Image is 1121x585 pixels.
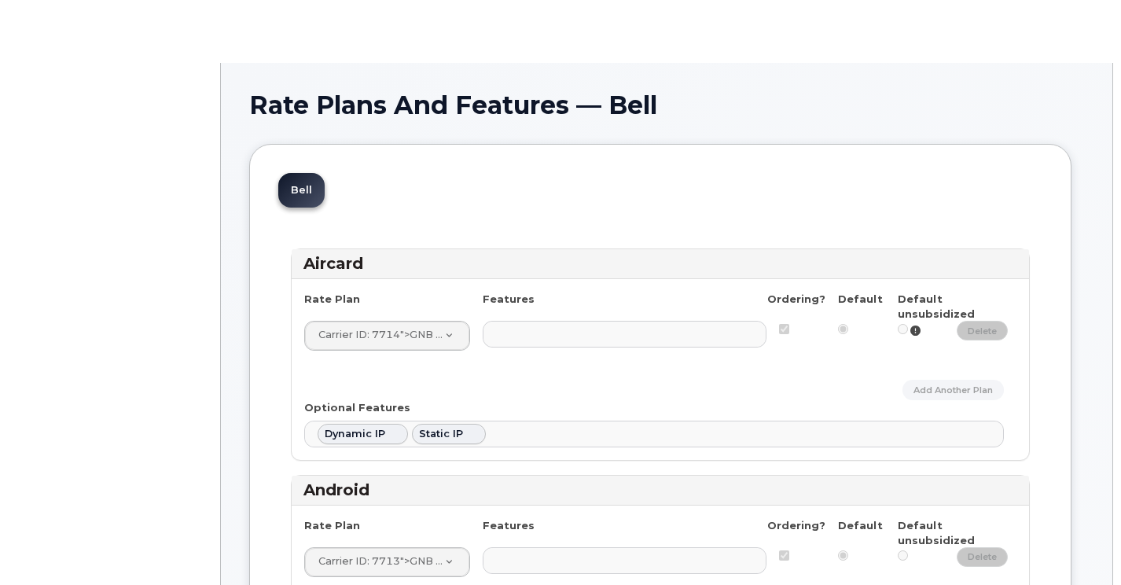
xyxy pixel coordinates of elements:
a: Bell [278,173,325,208]
strong: Default [838,519,883,532]
strong: Ordering? [767,519,825,532]
div: Dynamic IP [325,428,385,440]
strong: Default [838,292,883,305]
a: Add Another Plan [902,380,1004,399]
span: GNB BYOD Data Flex 30D <span class='badge badge-red'>Not Approved</span> <span class='badge' data... [318,329,400,341]
strong: Default unsubsidized [898,519,975,546]
strong: Features [483,519,535,532]
strong: Ordering? [767,292,825,305]
h3: Android [303,480,1017,501]
strong: Features [483,292,535,305]
a: delete [957,547,1008,567]
strong: Rate Plan [304,519,360,532]
h3: Aircard [303,253,1017,274]
span: ">GNB BYOD Data Flex 30D [309,327,445,344]
a: Carrier ID: 7713">GNB BYOD Smartphone Flex 30D [305,548,469,576]
strong: Rate Plan [304,292,360,305]
label: Optional Features [304,400,410,415]
span: ">GNB BYOD Smartphone Flex 30D [309,554,445,571]
a: delete [957,321,1008,340]
span: GNB BYOD Smartphone Flex 30D <span class='badge badge-red'>Not Approved</span> <span class='badge... [318,556,400,568]
a: Carrier ID: 7714">GNB BYOD Data Flex 30D [305,322,469,350]
div: Static IP [419,428,463,440]
h1: Rate Plans And Features — Bell [249,91,1084,119]
strong: Default unsubsidized [898,292,975,320]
